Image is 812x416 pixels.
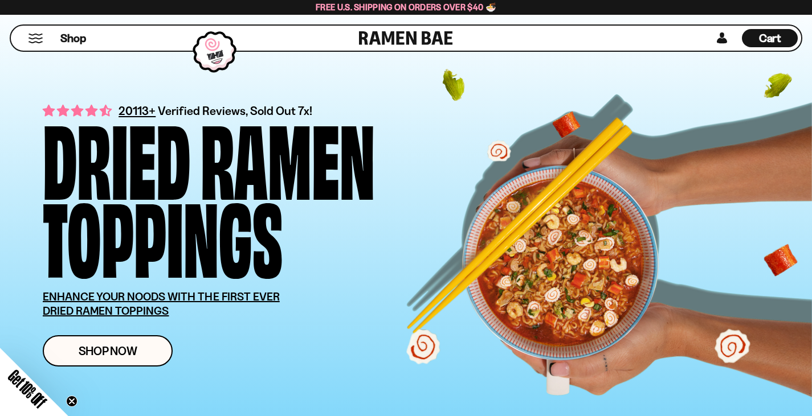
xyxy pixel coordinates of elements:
[79,345,137,357] span: Shop Now
[759,31,781,45] span: Cart
[66,396,77,407] button: Close teaser
[43,335,173,366] a: Shop Now
[201,117,375,195] div: Ramen
[28,34,43,43] button: Mobile Menu Trigger
[60,31,86,46] span: Shop
[43,290,280,318] u: ENHANCE YOUR NOODS WITH THE FIRST EVER DRIED RAMEN TOPPINGS
[60,29,86,47] a: Shop
[316,2,496,13] span: Free U.S. Shipping on Orders over $40 🍜
[43,195,283,273] div: Toppings
[742,26,798,51] a: Cart
[5,366,50,411] span: Get 10% Off
[43,117,190,195] div: Dried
